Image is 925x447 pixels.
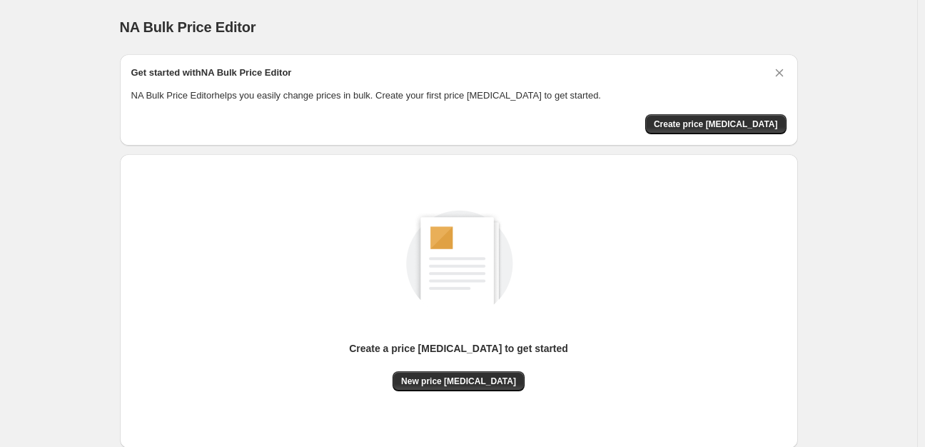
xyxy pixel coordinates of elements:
[349,341,568,356] p: Create a price [MEDICAL_DATA] to get started
[120,19,256,35] span: NA Bulk Price Editor
[654,119,778,130] span: Create price [MEDICAL_DATA]
[645,114,787,134] button: Create price change job
[131,89,787,103] p: NA Bulk Price Editor helps you easily change prices in bulk. Create your first price [MEDICAL_DAT...
[772,66,787,80] button: Dismiss card
[131,66,292,80] h2: Get started with NA Bulk Price Editor
[401,376,516,387] span: New price [MEDICAL_DATA]
[393,371,525,391] button: New price [MEDICAL_DATA]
